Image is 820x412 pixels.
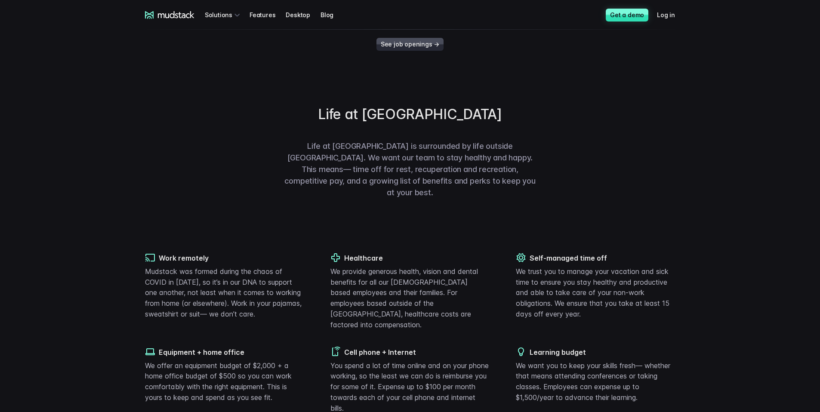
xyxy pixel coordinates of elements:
a: See job openings → [376,38,444,51]
h4: Equipment + home office [145,347,304,357]
a: Features [250,7,286,23]
p: Life at [GEOGRAPHIC_DATA] is surrounded by life outside [GEOGRAPHIC_DATA]. We want our team to st... [281,140,539,198]
p: We trust you to manage your vacation and sick time to ensure you stay healthy and productive and ... [516,266,675,320]
h4: Healthcare [330,253,490,263]
a: mudstack logo [145,11,194,19]
p: We offer an equipment budget of $2,000 + a home office budget of $500 so you can work comfortably... [145,360,304,403]
div: Solutions [205,7,243,23]
p: We want you to keep your skills fresh— whether that means attending conferences or taking classes... [516,360,675,403]
a: Blog [321,7,344,23]
h4: Learning budget [516,347,675,357]
a: Desktop [286,7,321,23]
a: Get a demo [606,9,648,22]
h4: Cell phone + Internet [330,347,490,357]
p: Mudstack was formed during the chaos of COVID in [DATE], so it’s in our DNA to support one anothe... [145,266,304,320]
a: Log in [657,7,685,23]
h2: Life at [GEOGRAPHIC_DATA] [318,106,502,123]
h4: Work remotely [145,253,304,263]
h4: Self-managed time off [516,253,675,263]
p: We provide generous health, vision and dental benefits for all our [DEMOGRAPHIC_DATA] based emplo... [330,266,490,330]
